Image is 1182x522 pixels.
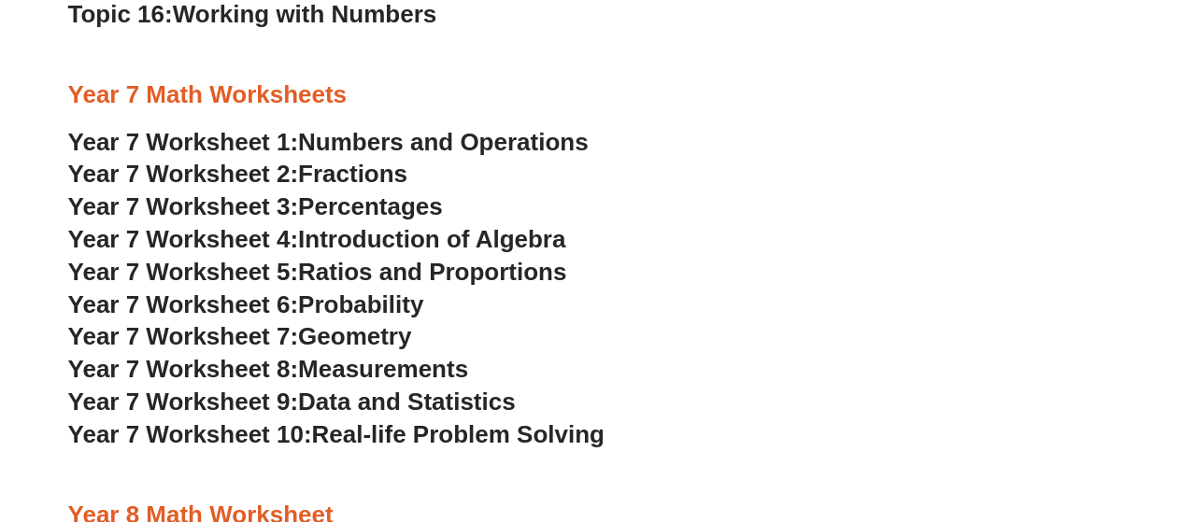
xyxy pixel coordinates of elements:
iframe: Chat Widget [1089,432,1182,522]
span: Percentages [298,192,443,220]
span: Year 7 Worksheet 9: [68,388,299,416]
span: Measurements [298,355,468,383]
a: Year 7 Worksheet 3:Percentages [68,192,443,220]
h3: Year 7 Math Worksheets [68,79,1115,111]
span: Year 7 Worksheet 5: [68,258,299,286]
span: Geometry [298,322,411,350]
span: Ratios and Proportions [298,258,566,286]
span: Year 7 Worksheet 10: [68,420,312,448]
a: Year 7 Worksheet 8:Measurements [68,355,468,383]
span: Year 7 Worksheet 3: [68,192,299,220]
a: Year 7 Worksheet 6:Probability [68,290,424,318]
span: Fractions [298,160,407,188]
span: Year 7 Worksheet 2: [68,160,299,188]
a: Year 7 Worksheet 7:Geometry [68,322,412,350]
a: Year 7 Worksheet 10:Real-life Problem Solving [68,420,605,448]
a: Year 7 Worksheet 4:Introduction of Algebra [68,225,566,253]
span: Year 7 Worksheet 7: [68,322,299,350]
span: Numbers and Operations [298,128,588,156]
span: Data and Statistics [298,388,516,416]
span: Real-life Problem Solving [311,420,604,448]
a: Year 7 Worksheet 1:Numbers and Operations [68,128,589,156]
span: Year 7 Worksheet 1: [68,128,299,156]
a: Year 7 Worksheet 9:Data and Statistics [68,388,516,416]
span: Probability [298,290,423,318]
a: Year 7 Worksheet 2:Fractions [68,160,407,188]
span: Year 7 Worksheet 4: [68,225,299,253]
span: Introduction of Algebra [298,225,565,253]
a: Year 7 Worksheet 5:Ratios and Proportions [68,258,567,286]
span: Year 7 Worksheet 8: [68,355,299,383]
span: Year 7 Worksheet 6: [68,290,299,318]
